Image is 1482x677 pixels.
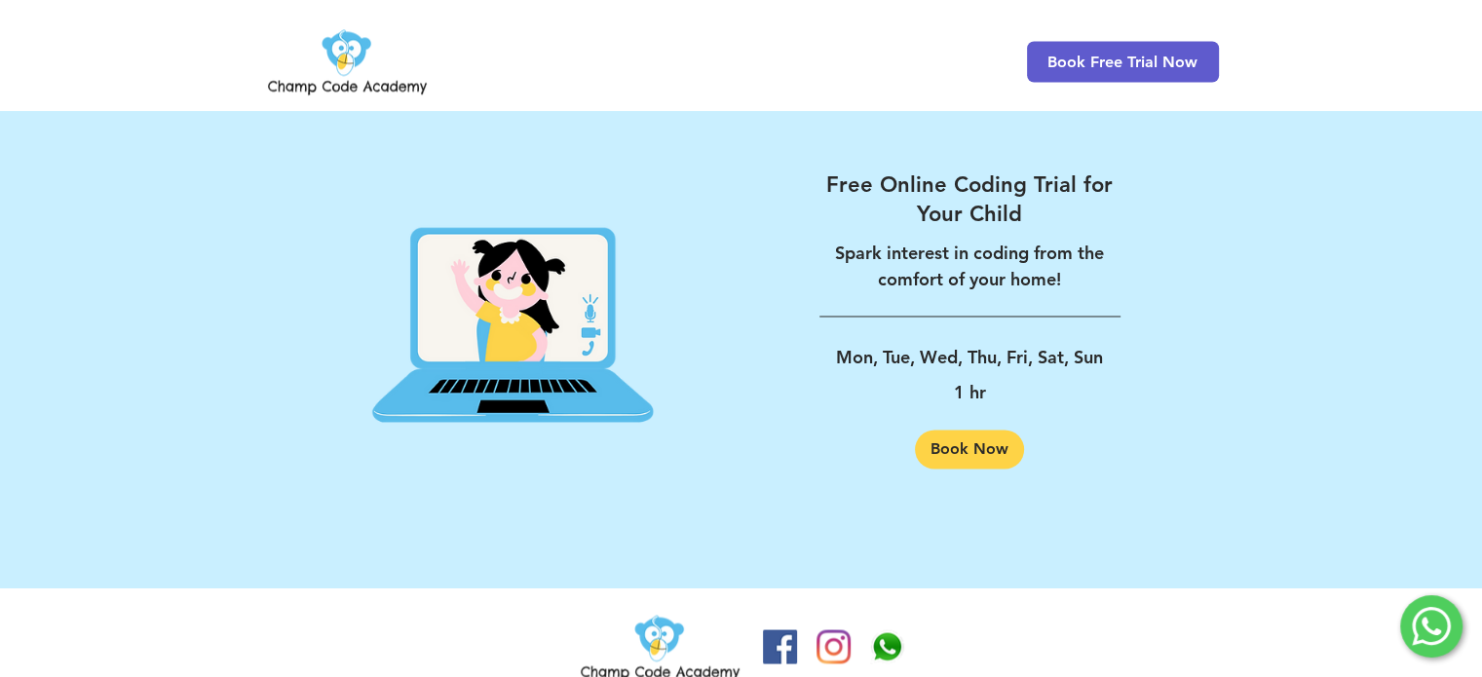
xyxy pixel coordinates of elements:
[817,629,851,663] img: Instagram
[763,629,904,663] ul: Social Bar
[870,629,904,663] img: Champ Code Academy WhatsApp
[763,629,797,663] img: Facebook
[819,340,1121,375] p: Mon, Tue, Wed, Thu, Fri, Sat, Sun
[915,430,1024,469] a: Book Now
[819,240,1121,292] p: Spark interest in coding from the comfort of your home!
[931,441,1008,457] span: Book Now
[819,170,1121,228] a: Free Online Coding Trial for Your Child
[264,23,431,99] img: Champ Code Academy Logo PNG.png
[1047,53,1197,71] span: Book Free Trial Now
[819,375,1121,410] p: 1 hr
[1027,41,1219,82] a: Book Free Trial Now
